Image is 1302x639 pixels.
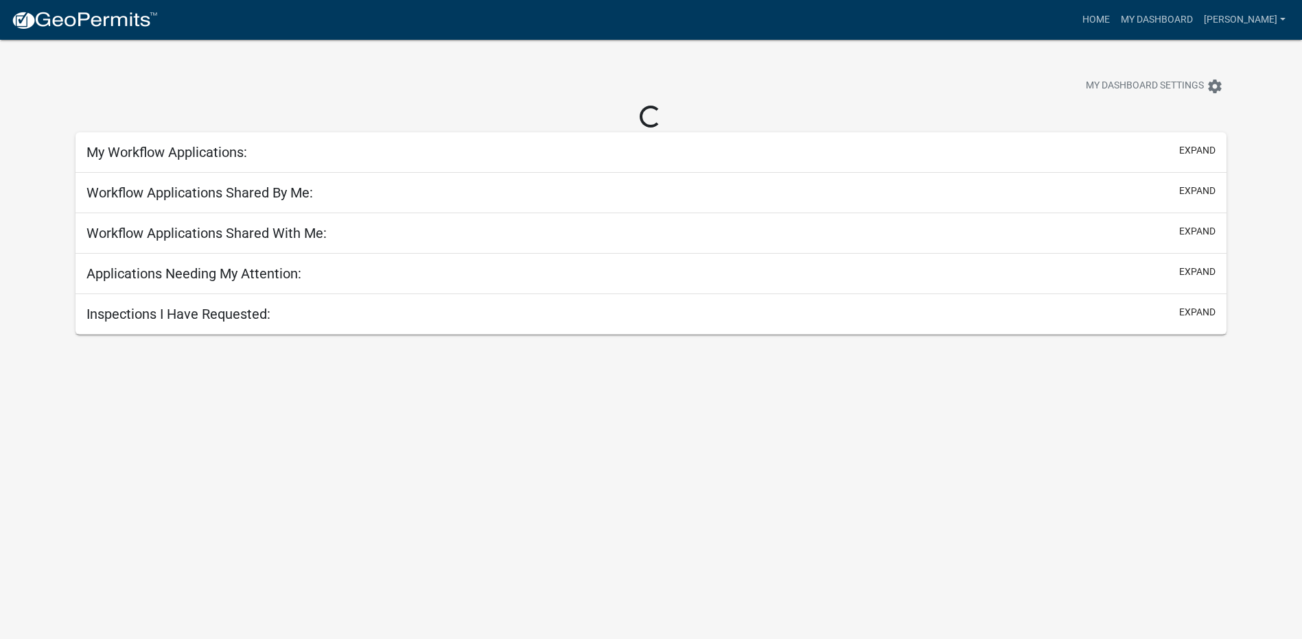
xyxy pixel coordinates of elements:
button: expand [1179,224,1216,239]
h5: Workflow Applications Shared By Me: [86,184,313,201]
button: My Dashboard Settingssettings [1075,73,1234,99]
a: Home [1077,7,1115,33]
button: expand [1179,143,1216,158]
h5: Applications Needing My Attention: [86,265,301,282]
h5: My Workflow Applications: [86,144,247,160]
span: My Dashboard Settings [1086,78,1204,95]
button: expand [1179,265,1216,279]
button: expand [1179,184,1216,198]
button: expand [1179,305,1216,319]
a: [PERSON_NAME] [1198,7,1291,33]
h5: Workflow Applications Shared With Me: [86,225,327,241]
i: settings [1207,78,1223,95]
a: My Dashboard [1115,7,1198,33]
h5: Inspections I Have Requested: [86,306,270,322]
